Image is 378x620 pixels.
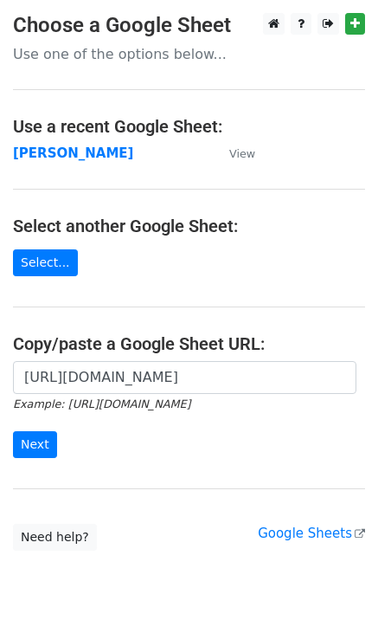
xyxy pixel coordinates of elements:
[229,147,255,160] small: View
[13,216,365,236] h4: Select another Google Sheet:
[292,537,378,620] iframe: Chat Widget
[13,361,356,394] input: Paste your Google Sheet URL here
[13,45,365,63] p: Use one of the options below...
[13,116,365,137] h4: Use a recent Google Sheet:
[13,397,190,410] small: Example: [URL][DOMAIN_NAME]
[13,333,365,354] h4: Copy/paste a Google Sheet URL:
[13,145,133,161] a: [PERSON_NAME]
[212,145,255,161] a: View
[13,249,78,276] a: Select...
[258,526,365,541] a: Google Sheets
[13,524,97,551] a: Need help?
[13,431,57,458] input: Next
[13,13,365,38] h3: Choose a Google Sheet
